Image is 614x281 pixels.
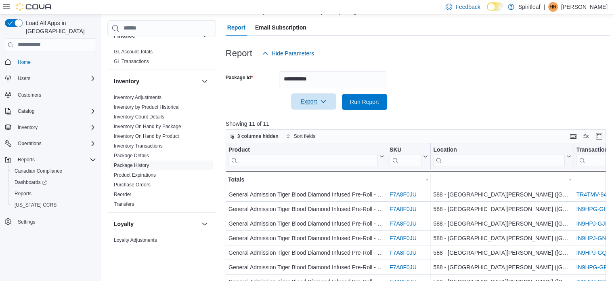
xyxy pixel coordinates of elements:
button: Settings [2,216,99,227]
button: Finance [200,31,210,40]
a: Inventory Transactions [114,143,163,149]
span: Feedback [455,3,480,11]
a: Reports [11,189,35,199]
div: 588 - [GEOGRAPHIC_DATA][PERSON_NAME] ([GEOGRAPHIC_DATA]) [433,248,571,258]
a: Purchase Orders [114,182,151,188]
h3: Loyalty [114,220,134,228]
span: Canadian Compliance [15,168,62,174]
span: Loyalty Redemption Values [114,247,172,253]
button: Export [291,93,336,110]
a: F7A8F0JU [390,220,417,227]
img: Cova [16,3,52,11]
span: Inventory [15,123,96,132]
span: Catalog [18,108,34,114]
button: Operations [15,139,45,148]
span: Email Subscription [255,19,306,36]
a: F7A8F0JU [390,264,417,270]
a: Product Expirations [114,172,156,178]
span: Users [18,75,30,82]
a: Dashboards [8,177,99,188]
input: Dark Mode [487,2,504,11]
button: SKU [390,146,428,167]
span: Package Details [114,152,149,159]
span: Inventory Adjustments [114,94,161,101]
span: Customers [15,90,96,100]
button: Display options [581,131,591,141]
button: Product [228,146,384,167]
p: | [543,2,545,12]
button: Inventory [200,76,210,86]
button: Catalog [2,106,99,117]
button: Reports [2,154,99,165]
button: Hide Parameters [259,45,317,61]
a: Transfers [114,201,134,207]
button: Inventory [114,77,198,85]
span: Canadian Compliance [11,166,96,176]
a: Inventory Adjustments [114,95,161,100]
button: Operations [2,138,99,149]
button: Users [15,74,34,83]
span: Dashboards [15,179,47,186]
a: Dashboards [11,177,50,187]
a: Inventory by Product Historical [114,104,180,110]
button: Inventory [2,122,99,133]
a: Inventory On Hand by Package [114,124,181,129]
span: Run Report [350,98,379,106]
button: Inventory [15,123,41,132]
p: Spiritleaf [518,2,540,12]
span: Settings [18,219,35,225]
span: Inventory [18,124,38,131]
a: Reorder [114,192,131,197]
span: Sort fields [294,133,315,139]
button: Reports [8,188,99,199]
a: Canadian Compliance [11,166,65,176]
span: Inventory Count Details [114,114,164,120]
span: Users [15,74,96,83]
span: Inventory On Hand by Product [114,133,179,139]
span: Catalog [15,106,96,116]
a: GL Account Totals [114,49,153,55]
span: Operations [15,139,96,148]
span: Dashboards [11,177,96,187]
span: Export [296,93,331,110]
div: SKU [390,146,421,154]
a: Home [15,57,34,67]
div: General Admission Tiger Blood Diamond Infused Pre-Roll - 3 x .5g [228,248,384,258]
div: Finance [107,47,216,70]
span: GL Account Totals [114,49,153,55]
nav: Complex example [5,53,96,249]
a: F7A8F0JU [390,191,417,198]
div: 588 - [GEOGRAPHIC_DATA][PERSON_NAME] ([GEOGRAPHIC_DATA]) [433,219,571,228]
div: General Admission Tiger Blood Diamond Infused Pre-Roll - 3 x .5g [228,219,384,228]
div: SKU URL [390,146,421,167]
div: 588 - [GEOGRAPHIC_DATA][PERSON_NAME] ([GEOGRAPHIC_DATA]) [433,233,571,243]
button: [US_STATE] CCRS [8,199,99,211]
div: Totals [228,175,384,184]
span: Hide Parameters [272,49,314,57]
a: Package History [114,163,149,168]
div: - [390,175,428,184]
div: Holly R [548,2,558,12]
span: GL Transactions [114,58,149,65]
div: Location [433,146,564,154]
span: Loyalty Adjustments [114,237,157,243]
span: Settings [15,216,96,226]
div: 588 - [GEOGRAPHIC_DATA][PERSON_NAME] ([GEOGRAPHIC_DATA]) [433,190,571,199]
div: Product [228,146,378,154]
span: Reports [11,189,96,199]
p: Showing 11 of 11 [226,120,610,128]
a: Loyalty Redemption Values [114,247,172,253]
div: 588 - [GEOGRAPHIC_DATA][PERSON_NAME] ([GEOGRAPHIC_DATA]) [433,262,571,272]
div: Inventory [107,93,216,212]
div: General Admission Tiger Blood Diamond Infused Pre-Roll - 3 x .5g [228,262,384,272]
button: 3 columns hidden [226,131,282,141]
a: TR4TMV-9428 [576,191,613,198]
span: Reports [15,190,31,197]
h3: Report [226,49,252,58]
button: Catalog [15,106,38,116]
